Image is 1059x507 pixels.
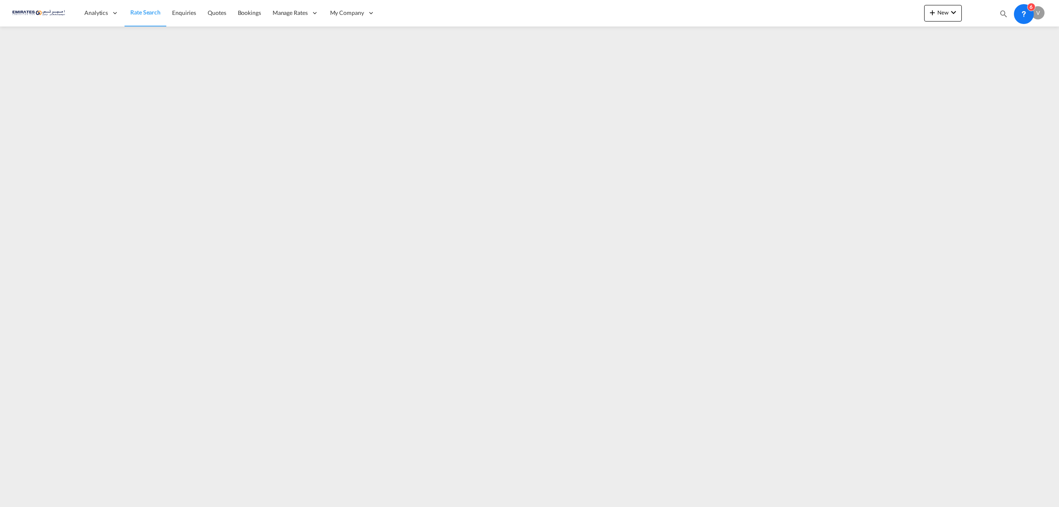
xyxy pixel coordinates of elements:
span: New [927,9,958,16]
span: Bookings [238,9,261,16]
div: icon-magnify [999,9,1008,22]
span: Enquiries [172,9,196,16]
md-icon: icon-magnify [999,9,1008,18]
span: Quotes [208,9,226,16]
button: icon-plus 400-fgNewicon-chevron-down [924,5,962,22]
md-icon: icon-chevron-down [949,7,958,17]
span: Help [1013,6,1027,20]
span: Rate Search [130,9,161,16]
div: Help [1013,6,1031,21]
img: c67187802a5a11ec94275b5db69a26e6.png [12,4,68,22]
span: Analytics [84,9,108,17]
div: V [1031,6,1045,19]
span: My Company [330,9,364,17]
span: Manage Rates [273,9,308,17]
md-icon: icon-plus 400-fg [927,7,937,17]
